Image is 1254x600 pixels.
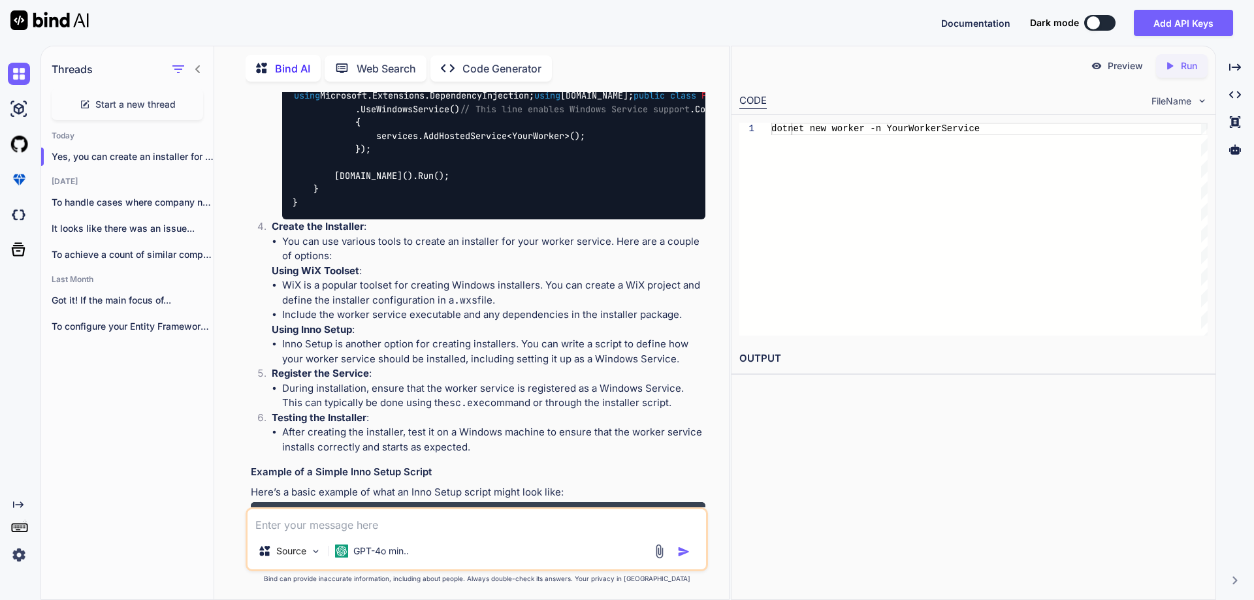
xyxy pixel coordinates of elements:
[52,222,214,235] p: It looks like there was an issue...
[272,367,369,379] strong: Register the Service
[272,323,352,336] strong: Using Inno Setup
[634,90,665,102] span: public
[335,545,348,558] img: GPT-4o mini
[41,176,214,187] h2: [DATE]
[282,42,705,219] li: Update your to configure the worker service to run as a Windows Service:
[771,123,980,134] span: dotnet new worker -n YourWorkerService
[357,61,416,76] p: Web Search
[1197,95,1208,106] img: chevron down
[52,61,93,77] h1: Threads
[941,18,1010,29] span: Documentation
[462,61,541,76] p: Code Generator
[1134,10,1233,36] button: Add API Keys
[293,89,1171,209] code: Microsoft.Extensions.DependencyInjection; [DOMAIN_NAME]; { { builder = Host.CreateDefaultBuilder(...
[41,131,214,141] h2: Today
[8,98,30,120] img: ai-studio
[282,234,705,264] li: You can use various tools to create an installer for your worker service. Here are a couple of op...
[294,90,320,102] span: using
[276,545,306,558] p: Source
[8,133,30,155] img: githubLight
[272,219,705,234] p: :
[534,90,560,102] span: using
[8,63,30,85] img: chat
[246,574,708,584] p: Bind can provide inaccurate information, including about people. Always double-check its answers....
[701,90,738,102] span: Program
[1108,59,1143,72] p: Preview
[10,10,89,30] img: Bind AI
[272,323,705,338] p: :
[460,103,690,115] span: // This line enables Windows Service support
[731,343,1215,374] h2: OUTPUT
[282,308,705,323] li: Include the worker service executable and any dependencies in the installer package.
[272,220,364,232] strong: Create the Installer
[8,168,30,191] img: premium
[275,61,310,76] p: Bind AI
[95,98,176,111] span: Start a new thread
[282,278,705,308] li: WiX is a popular toolset for creating Windows installers. You can create a WiX project and define...
[1181,59,1197,72] p: Run
[272,411,366,424] strong: Testing the Installer
[52,248,214,261] p: To achieve a count of similar company...
[282,337,705,366] li: Inno Setup is another option for creating installers. You can write a script to define how your w...
[52,320,214,333] p: To configure your Entity Framework Core application...
[1030,16,1079,29] span: Dark mode
[282,425,705,454] li: After creating the installer, test it on a Windows machine to ensure that the worker service inst...
[739,93,767,109] div: CODE
[449,396,485,409] code: sc.exe
[251,485,705,500] p: Here’s a basic example of what an Inno Setup script might look like:
[739,123,754,135] div: 1
[52,196,214,209] p: To handle cases where company names have...
[251,465,705,480] h3: Example of a Simple Inno Setup Script
[41,274,214,285] h2: Last Month
[8,204,30,226] img: darkCloudIdeIcon
[454,294,477,307] code: .wxs
[272,411,705,426] p: :
[52,150,214,163] p: Yes, you can create an installer for a w...
[8,544,30,566] img: settings
[310,546,321,557] img: Pick Models
[272,366,705,381] p: :
[282,381,705,411] li: During installation, ensure that the worker service is registered as a Windows Service. This can ...
[272,264,705,279] p: :
[272,264,359,277] strong: Using WiX Toolset
[353,545,409,558] p: GPT-4o min..
[52,294,214,307] p: Got it! If the main focus of...
[1151,95,1191,108] span: FileName
[677,545,690,558] img: icon
[941,16,1010,30] button: Documentation
[670,90,696,102] span: class
[652,544,667,559] img: attachment
[1091,60,1102,72] img: preview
